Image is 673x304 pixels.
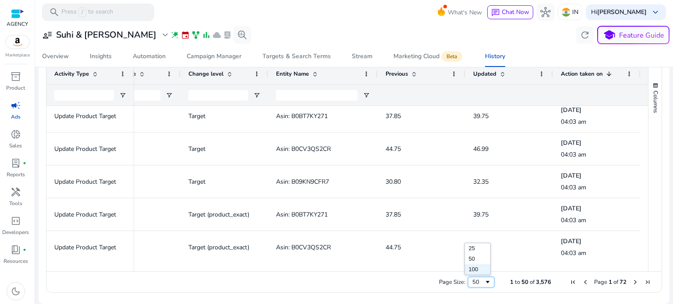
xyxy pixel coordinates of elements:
div: Insights [90,53,112,59]
span: cloud [213,31,221,39]
p: 04:03 am [561,118,633,126]
span: keyboard_arrow_down [650,7,661,17]
span: code_blocks [11,216,21,226]
span: Target [188,178,205,186]
span: of [530,278,535,286]
p: AGENCY [7,20,28,28]
button: Open Filter Menu [363,92,370,99]
span: 72 [620,278,627,286]
img: amazon.svg [6,35,29,49]
span: Columns [652,91,659,113]
div: Stream [352,53,372,59]
span: / [78,7,86,17]
span: 1 [510,278,514,286]
p: [DATE] [561,171,633,180]
span: 3,576 [536,278,551,286]
button: hub [537,3,554,21]
span: of [613,278,618,286]
span: user_attributes [42,30,53,40]
p: Update Product Target [54,140,126,158]
p: [DATE] [561,204,633,213]
span: Action taken on [561,70,603,78]
span: 37.85 [386,112,401,120]
span: refresh [580,30,590,40]
p: [DATE] [561,106,633,115]
span: Page [594,278,607,286]
span: Asin: B0CV3QS2CR [276,145,331,153]
span: search [49,7,60,17]
button: Open Filter Menu [166,92,173,99]
span: Asin: B0CV3QS2CR [276,243,331,252]
span: 50 [469,255,475,262]
img: in.svg [562,8,570,17]
span: event [181,31,190,39]
p: 04:03 am [561,183,633,192]
p: 04:03 am [561,216,633,225]
span: search_insights [237,30,248,40]
span: family_history [191,31,200,39]
span: Chat Now [502,8,529,16]
p: 04:03 am [561,249,633,258]
span: Target [188,112,205,120]
span: 32.35 [473,178,489,186]
p: Reports [7,171,25,178]
button: chatChat Now [487,5,533,19]
div: Page Size [468,277,494,287]
span: lab_profile [11,158,21,168]
span: chat [491,8,500,17]
p: Update Product Target [54,173,126,191]
span: Updated [473,70,496,78]
span: book_4 [11,245,21,255]
span: campaign [11,100,21,111]
p: Marketplace [5,52,30,59]
span: wand_stars [170,31,179,39]
span: Activity Type [54,70,89,78]
span: Entity Name [276,70,309,78]
span: dark_mode [11,286,21,297]
span: 30.80 [386,178,401,186]
p: Update Product Target [54,238,126,256]
p: Ads [11,113,21,121]
span: 1 [609,278,612,286]
button: schoolFeature Guide [597,26,669,44]
div: Page Size: [439,278,465,286]
span: school [603,29,616,42]
div: Targets & Search Terms [262,53,331,59]
p: [DATE] [561,237,633,246]
div: First Page [570,279,577,286]
p: Developers [2,228,29,236]
p: Hi [591,9,647,15]
p: [DATE] [561,139,633,147]
span: Asin: B0BT7KY271 [276,112,328,120]
div: Last Page [644,279,651,286]
span: Previous [386,70,408,78]
p: Update Product Target [54,107,126,125]
span: to [515,278,520,286]
span: 25 [469,245,475,252]
div: Next Page [632,279,639,286]
span: lab_profile [223,31,232,39]
span: What's New [448,5,482,20]
p: Feature Guide [619,30,664,41]
div: Campaign Manager [187,53,241,59]
span: Beta [441,51,462,62]
input: Entity Name Filter Input [276,90,358,101]
span: hub [540,7,551,17]
div: Marketing Cloud [393,53,464,60]
div: 50 [472,278,484,286]
span: Asin: B09KN9CFR7 [276,178,329,186]
div: Previous Page [582,279,589,286]
span: bar_chart [202,31,211,39]
div: History [485,53,505,59]
span: expand_more [160,30,170,40]
span: 44.75 [386,243,401,252]
button: refresh [576,26,594,44]
b: [PERSON_NAME] [597,8,647,16]
span: 37.85 [386,210,401,219]
span: 100 [469,266,478,273]
span: handyman [11,187,21,197]
span: fiber_manual_record [23,248,26,252]
span: inventory_2 [11,71,21,82]
input: Activity Type Filter Input [54,90,114,101]
h3: Suhi & [PERSON_NAME] [56,30,156,40]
